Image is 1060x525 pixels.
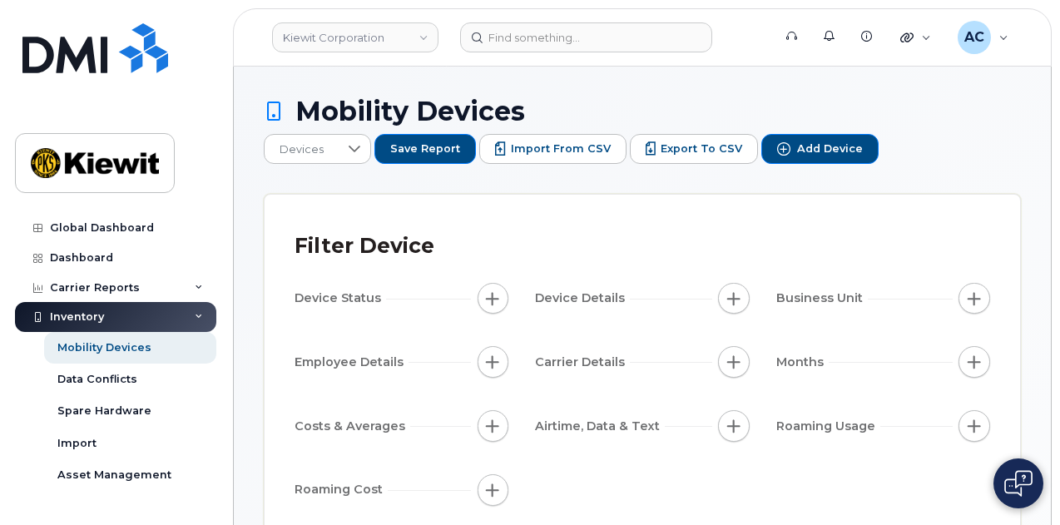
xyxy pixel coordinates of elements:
button: Save Report [374,134,476,164]
span: Device Details [535,290,630,307]
span: Business Unit [776,290,868,307]
span: Export to CSV [661,141,742,156]
div: Filter Device [295,225,434,268]
span: Add Device [797,141,863,156]
button: Add Device [761,134,879,164]
span: Roaming Cost [295,481,388,498]
span: Employee Details [295,354,409,371]
button: Import from CSV [479,134,627,164]
span: Devices [265,135,339,165]
span: Roaming Usage [776,418,880,435]
span: Device Status [295,290,386,307]
span: Costs & Averages [295,418,410,435]
span: Carrier Details [535,354,630,371]
span: Airtime, Data & Text [535,418,665,435]
span: Mobility Devices [295,97,525,126]
span: Import from CSV [511,141,611,156]
button: Export to CSV [630,134,759,164]
span: Months [776,354,829,371]
span: Save Report [390,141,460,156]
img: Open chat [1004,470,1033,497]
